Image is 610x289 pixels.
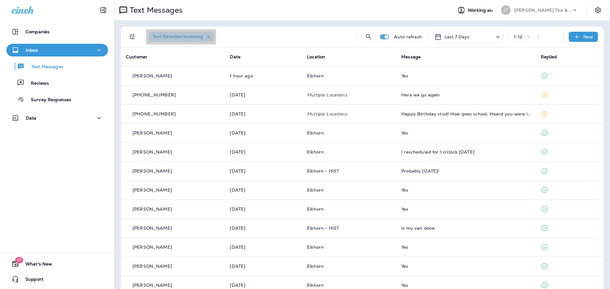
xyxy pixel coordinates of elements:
span: Customer [126,54,147,60]
span: Message [401,54,421,60]
button: Inbox [6,44,108,56]
span: Date [230,54,241,60]
span: Text Direction : Incoming [152,34,203,39]
div: Happy Birthday stud! How goes school. Heard you were in club trap. How is that going? Blasting an... [401,111,530,116]
p: [PERSON_NAME] [132,226,172,231]
div: Yes [401,130,530,135]
p: Multiple Locations [307,92,391,97]
div: Yes [401,264,530,269]
p: Auto refresh [394,34,422,39]
div: 1 - 12 [514,34,523,39]
p: Oct 6, 2025 10:31 AM [230,264,297,269]
span: What's New [19,261,52,269]
p: Data [26,115,37,121]
span: Support [19,277,44,284]
p: [PERSON_NAME] [132,149,172,154]
span: Location [307,54,325,60]
span: Elkhorn [307,206,324,212]
p: Multiple Locations [307,111,391,116]
div: Here we go again [401,92,530,97]
p: Reviews [24,81,49,87]
button: Reviews [6,76,108,89]
span: Elkhorn - HIST [307,225,339,231]
p: [PERSON_NAME] [132,73,172,78]
span: Elkhorn [307,263,324,269]
div: Yes [401,283,530,288]
button: Companies [6,25,108,38]
p: Oct 10, 2025 01:41 PM [230,92,297,97]
p: Oct 10, 2025 09:48 AM [230,111,297,116]
p: New [583,34,593,39]
button: Support [6,273,108,286]
div: JT [501,5,511,15]
p: Oct 9, 2025 10:40 AM [230,149,297,154]
button: Filters [126,30,139,43]
button: Search Messages [362,30,375,43]
p: [PERSON_NAME] Tire & Auto [514,8,572,13]
span: Working as: [468,8,495,13]
span: Elkhorn [307,282,324,288]
span: Elkhorn [307,73,324,79]
p: Oct 13, 2025 02:17 PM [230,73,297,78]
button: Survey Responses [6,93,108,106]
p: Oct 7, 2025 12:29 PM [230,245,297,250]
button: Settings [592,4,604,16]
p: [PERSON_NAME] [132,187,172,193]
p: [PERSON_NAME] [132,130,172,135]
p: Survey Responses [24,97,71,103]
button: Text Messages [6,60,108,73]
p: [PERSON_NAME] [132,207,172,212]
div: Probably tomorrow! [401,168,530,174]
p: [PHONE_NUMBER] [132,92,176,97]
p: Oct 9, 2025 02:50 PM [230,130,297,135]
p: Companies [25,29,50,34]
p: [PHONE_NUMBER] [132,111,176,116]
p: Text Messages [25,64,63,70]
p: Oct 8, 2025 09:03 AM [230,207,297,212]
div: Is my van done [401,226,530,231]
span: Elkhorn - HIST [307,168,339,174]
div: Yes [401,187,530,193]
p: Inbox [26,48,38,53]
p: Text Messages [127,5,183,15]
p: Oct 6, 2025 10:15 AM [230,283,297,288]
button: Data [6,112,108,124]
p: Oct 7, 2025 01:23 PM [230,226,297,231]
span: 17 [15,257,23,263]
span: Replied [541,54,557,60]
div: Yes [401,207,530,212]
p: Last 7 Days [444,34,470,39]
span: Elkhorn [307,187,324,193]
div: Text Direction:Incoming [149,32,213,42]
p: Oct 8, 2025 01:37 PM [230,168,297,174]
p: [PERSON_NAME] [132,264,172,269]
div: Yes [401,73,530,78]
p: [PERSON_NAME] [132,245,172,250]
button: Collapse Sidebar [94,4,112,16]
p: [PERSON_NAME] [132,168,172,174]
button: 17What's New [6,258,108,270]
p: [PERSON_NAME] [132,283,172,288]
span: Elkhorn [307,149,324,155]
p: Oct 8, 2025 01:27 PM [230,187,297,193]
div: I rescheduled for 1 o'clock today [401,149,530,154]
div: Yes [401,245,530,250]
span: Elkhorn [307,130,324,136]
span: Elkhorn [307,244,324,250]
